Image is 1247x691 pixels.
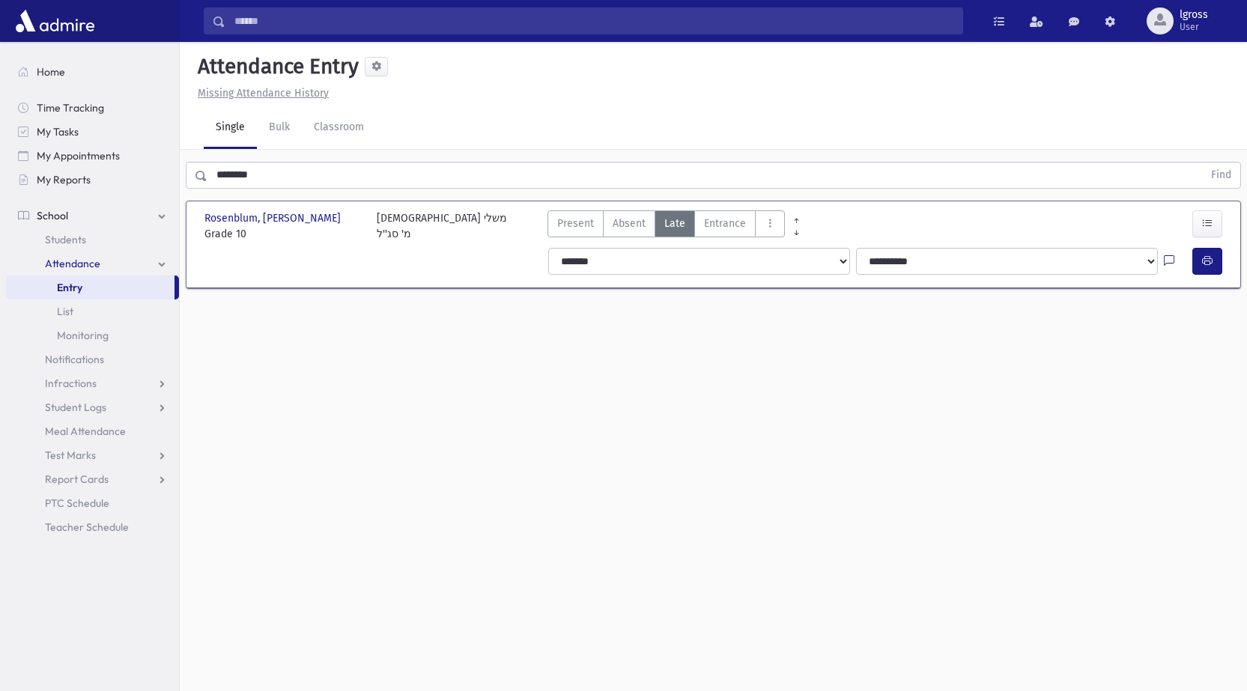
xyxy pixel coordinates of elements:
[204,107,257,149] a: Single
[377,210,507,242] div: [DEMOGRAPHIC_DATA] משלי מ' סג''ל
[57,329,109,342] span: Monitoring
[37,149,120,162] span: My Appointments
[6,299,179,323] a: List
[45,424,126,438] span: Meal Attendance
[302,107,376,149] a: Classroom
[45,496,109,510] span: PTC Schedule
[45,377,97,390] span: Infractions
[192,54,359,79] h5: Attendance Entry
[57,305,73,318] span: List
[6,443,179,467] a: Test Marks
[704,216,746,231] span: Entrance
[6,419,179,443] a: Meal Attendance
[45,401,106,414] span: Student Logs
[6,252,179,276] a: Attendance
[45,233,86,246] span: Students
[6,347,179,371] a: Notifications
[37,125,79,138] span: My Tasks
[37,209,68,222] span: School
[6,96,179,120] a: Time Tracking
[37,65,65,79] span: Home
[45,353,104,366] span: Notifications
[6,323,179,347] a: Monitoring
[204,210,344,226] span: Rosenblum, [PERSON_NAME]
[664,216,685,231] span: Late
[6,467,179,491] a: Report Cards
[6,228,179,252] a: Students
[6,204,179,228] a: School
[6,371,179,395] a: Infractions
[45,257,100,270] span: Attendance
[6,144,179,168] a: My Appointments
[57,281,82,294] span: Entry
[1180,9,1208,21] span: lgross
[6,491,179,515] a: PTC Schedule
[45,520,129,534] span: Teacher Schedule
[6,60,179,84] a: Home
[257,107,302,149] a: Bulk
[204,226,362,242] span: Grade 10
[192,87,329,100] a: Missing Attendance History
[613,216,646,231] span: Absent
[1180,21,1208,33] span: User
[6,168,179,192] a: My Reports
[547,210,785,242] div: AttTypes
[45,472,109,486] span: Report Cards
[1202,162,1240,188] button: Find
[45,448,96,462] span: Test Marks
[6,120,179,144] a: My Tasks
[198,87,329,100] u: Missing Attendance History
[37,101,104,115] span: Time Tracking
[6,276,175,299] a: Entry
[12,6,98,36] img: AdmirePro
[557,216,594,231] span: Present
[6,395,179,419] a: Student Logs
[225,7,962,34] input: Search
[6,515,179,539] a: Teacher Schedule
[37,173,91,186] span: My Reports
